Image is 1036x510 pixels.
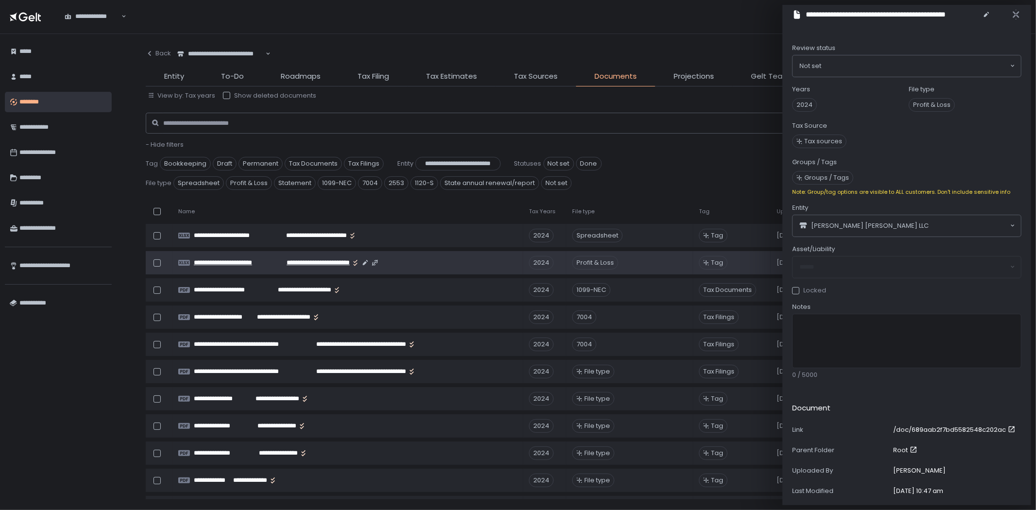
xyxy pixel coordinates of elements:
[792,204,808,212] span: Entity
[440,176,539,190] span: State annual renewal/report
[777,208,804,215] span: Uploaded
[792,446,889,455] div: Parent Folder
[893,487,943,495] div: [DATE] 10:47 am
[576,157,602,170] span: Done
[529,229,554,242] div: 2024
[893,466,946,475] div: [PERSON_NAME]
[711,476,723,485] span: Tag
[893,425,1018,434] a: /doc/689aab2f7bd5582548c202ac
[777,340,798,349] span: [DATE]
[777,476,798,485] span: [DATE]
[160,157,211,170] span: Bookkeeping
[777,394,798,403] span: [DATE]
[792,85,810,94] label: Years
[699,365,739,378] span: Tax Filings
[929,221,1009,231] input: Search for option
[584,476,610,485] span: File type
[674,71,714,82] span: Projections
[529,208,556,215] span: Tax Years
[146,44,171,63] button: Back
[792,403,831,414] h2: Document
[264,49,265,59] input: Search for option
[584,394,610,403] span: File type
[777,367,798,376] span: [DATE]
[909,85,934,94] label: File type
[572,338,596,351] div: 7004
[529,256,554,270] div: 2024
[358,176,382,190] span: 7004
[221,71,244,82] span: To-Do
[397,159,413,168] span: Entity
[792,98,817,112] span: 2024
[711,231,723,240] span: Tag
[792,44,835,52] span: Review status
[173,176,224,190] span: Spreadsheet
[529,283,554,297] div: 2024
[529,310,554,324] div: 2024
[410,176,438,190] span: 1120-S
[171,44,271,64] div: Search for option
[792,425,889,434] div: Link
[793,55,1021,77] div: Search for option
[711,394,723,403] span: Tag
[699,283,756,297] span: Tax Documents
[777,422,798,430] span: [DATE]
[318,176,356,190] span: 1099-NEC
[792,371,1021,379] div: 0 / 5000
[711,449,723,458] span: Tag
[792,487,889,495] div: Last Modified
[777,258,798,267] span: [DATE]
[238,157,283,170] span: Permanent
[799,61,821,71] span: Not set
[357,71,389,82] span: Tax Filing
[584,449,610,458] span: File type
[344,157,384,170] span: Tax Filings
[804,173,849,182] span: Groups / Tags
[572,229,623,242] div: Spreadsheet
[529,338,554,351] div: 2024
[178,208,195,215] span: Name
[514,159,542,168] span: Statuses
[529,392,554,406] div: 2024
[572,310,596,324] div: 7004
[514,71,558,82] span: Tax Sources
[893,446,919,455] a: Root
[213,157,237,170] span: Draft
[821,61,1009,71] input: Search for option
[529,365,554,378] div: 2024
[792,188,1021,196] div: Note: Group/tag options are visible to ALL customers. Don't include sensitive info
[804,137,842,146] span: Tax sources
[699,208,710,215] span: Tag
[711,258,723,267] span: Tag
[543,157,574,170] span: Not set
[777,286,798,294] span: [DATE]
[529,446,554,460] div: 2024
[146,140,184,149] button: - Hide filters
[572,208,594,215] span: File type
[146,49,171,58] div: Back
[384,176,408,190] span: 2553
[274,176,316,190] span: Statement
[777,231,798,240] span: [DATE]
[146,159,158,168] span: Tag
[148,91,215,100] button: View by: Tax years
[584,367,610,376] span: File type
[751,71,790,82] span: Gelt Team
[792,158,837,167] label: Groups / Tags
[226,176,272,190] span: Profit & Loss
[711,422,723,430] span: Tag
[584,422,610,430] span: File type
[777,449,798,458] span: [DATE]
[793,215,1021,237] div: Search for option
[594,71,637,82] span: Documents
[699,338,739,351] span: Tax Filings
[792,466,889,475] div: Uploaded By
[164,71,184,82] span: Entity
[792,303,811,311] span: Notes
[572,256,618,270] div: Profit & Loss
[58,6,126,27] div: Search for option
[541,176,572,190] span: Not set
